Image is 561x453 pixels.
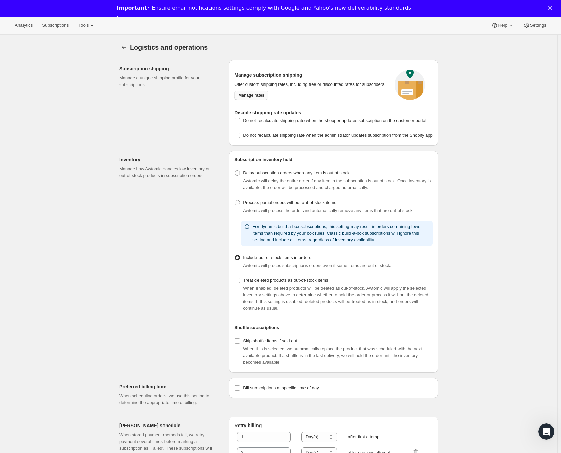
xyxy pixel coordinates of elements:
h2: Preferred billing time [119,383,218,390]
a: Manage rates [234,91,268,100]
a: Learn more [117,15,151,23]
h2: Retry billing [234,422,433,429]
h2: [PERSON_NAME] schedule [119,422,218,429]
p: Offer custom shipping rates, including free or discounted rates for subscribers. [234,81,387,88]
span: When this is selected, we automatically replace the product that was scheduled with the next avai... [243,346,422,365]
span: When enabled, deleted products will be treated as out-of-stock. Awtomic will apply the selected i... [243,286,428,311]
span: Process partial orders without out-of-stock items [243,200,336,205]
span: Treat deleted products as out-of-stock items [243,278,328,283]
span: Subscriptions [42,23,69,28]
h2: Shuffle subscriptions [234,324,433,331]
button: Analytics [11,21,37,30]
span: Do not recalculate shipping rate when the shopper updates subscription on the customer portal [243,118,426,123]
span: Include out-of-stock items in orders [243,255,311,260]
span: Settings [530,23,546,28]
span: Analytics [15,23,33,28]
button: Settings [519,21,550,30]
span: Manage rates [238,93,264,98]
button: Tools [74,21,99,30]
span: Help [498,23,507,28]
h2: Subscription shipping [119,65,218,72]
div: Close [548,6,555,10]
span: Logistics and operations [130,44,208,51]
span: Tools [78,23,89,28]
h2: Subscription inventory hold [234,156,433,163]
p: When scheduling orders, we use this setting to determine the appropriate time of billing. [119,393,218,406]
span: Skip shuffle items if sold out [243,338,297,343]
span: Bill subscriptions at specific time of day [243,385,319,390]
button: Settings [119,43,129,52]
span: after first attempt [348,434,402,440]
p: For dynamic build-a-box subscriptions, this setting may result in orders containing fewer items t... [252,223,430,243]
span: Awtomic will delay the entire order if any item in the subscription is out of stock. Once invento... [243,178,431,190]
span: Awtomic will proces subscriptions orders even if some items are out of stock. [243,263,391,268]
button: Help [487,21,518,30]
button: Subscriptions [38,21,73,30]
span: Do not recalculate shipping rate when the administrator updates subscription from the Shopify app [243,133,432,138]
b: Important [117,5,147,11]
h2: Manage subscription shipping [234,72,387,78]
div: • Ensure email notifications settings comply with Google and Yahoo's new deliverability standards [117,5,411,11]
p: Manage a unique shipping profile for your subscriptions. [119,75,218,88]
p: Manage how Awtomic handles low inventory or out-of-stock products in subscription orders. [119,166,218,179]
span: Awtomic will process the order and automatically remove any items that are out of stock. [243,208,414,213]
iframe: Intercom live chat [538,423,554,440]
h2: Disable shipping rate updates [234,109,433,116]
span: Delay subscription orders when any item is out of stock [243,170,349,175]
h2: Inventory [119,156,218,163]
